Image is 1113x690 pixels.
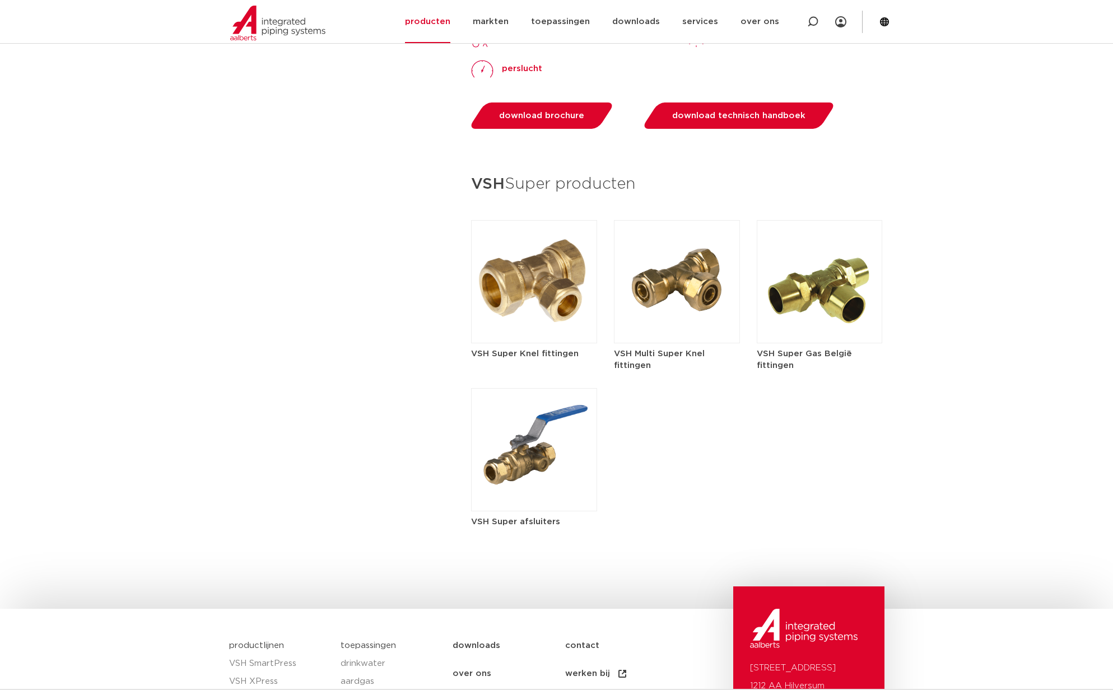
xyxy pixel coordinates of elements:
[471,176,505,192] strong: VSH
[757,348,883,371] h5: VSH Super Gas België fittingen
[641,102,836,129] a: download technisch handboek
[471,348,597,360] h5: VSH Super Knel fittingen
[453,660,565,688] a: over ons
[565,660,678,688] a: werken bij
[341,641,396,650] a: toepassingen
[499,111,584,120] span: download brochure
[341,655,441,673] a: drinkwater
[502,62,542,76] p: perslucht
[471,445,597,528] a: VSH Super afsluiters
[471,58,542,80] a: perslucht
[614,277,740,371] a: VSH Multi Super Knel fittingen
[229,655,330,673] a: VSH SmartPress
[614,348,740,371] h5: VSH Multi Super Knel fittingen
[565,632,678,660] a: contact
[471,171,883,198] h3: Super producten
[757,277,883,371] a: VSH Super Gas België fittingen
[229,641,284,650] a: productlijnen
[672,111,805,120] span: download technisch handboek
[471,277,597,360] a: VSH Super Knel fittingen
[471,516,597,528] h5: VSH Super afsluiters
[468,102,616,129] a: download brochure
[453,632,565,660] a: downloads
